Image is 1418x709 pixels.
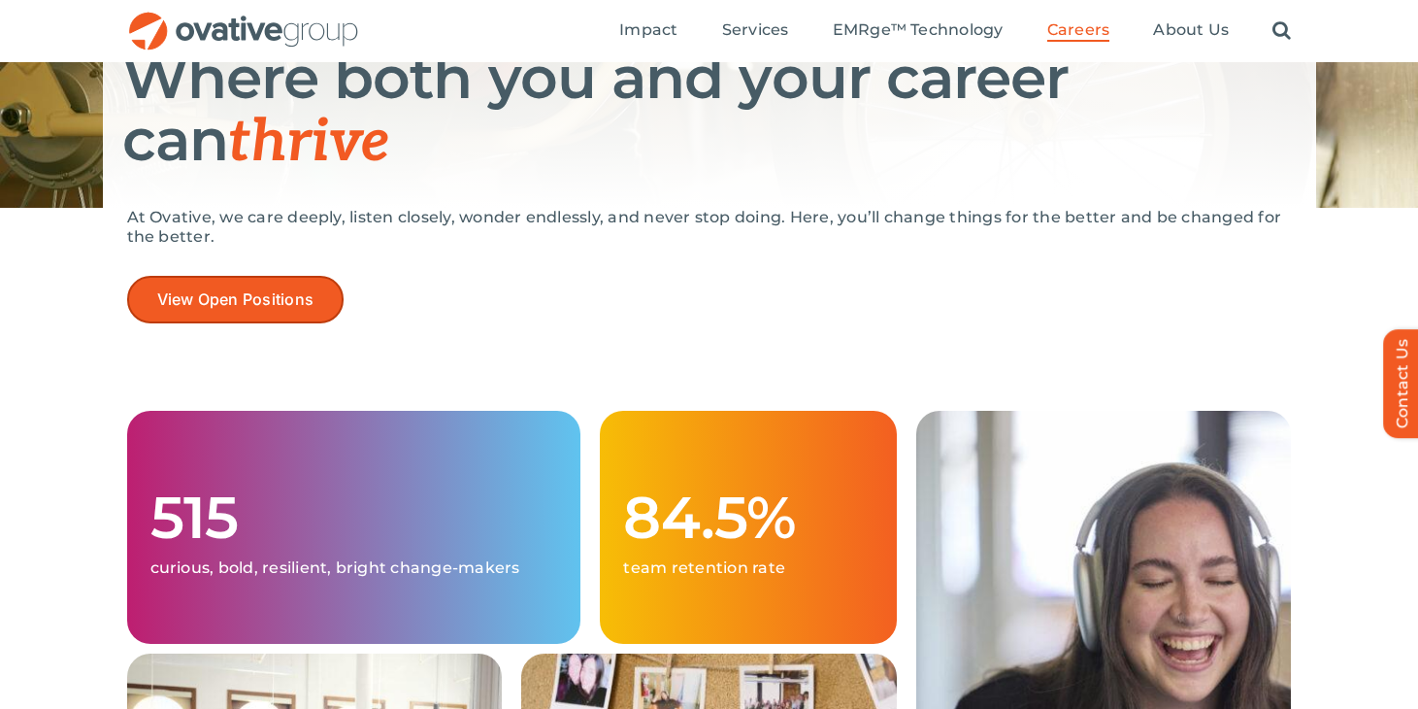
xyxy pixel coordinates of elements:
[1047,20,1110,42] a: Careers
[722,20,789,40] span: Services
[122,47,1297,174] h1: Where both you and your career can
[1153,20,1229,42] a: About Us
[619,20,677,40] span: Impact
[1272,20,1291,42] a: Search
[623,487,873,549] h1: 84.5%
[833,20,1004,40] span: EMRge™ Technology
[228,108,390,178] span: thrive
[1153,20,1229,40] span: About Us
[127,10,360,28] a: OG_Full_horizontal_RGB
[127,276,345,323] a: View Open Positions
[623,558,873,578] p: team retention rate
[157,290,314,309] span: View Open Positions
[1047,20,1110,40] span: Careers
[833,20,1004,42] a: EMRge™ Technology
[619,20,677,42] a: Impact
[722,20,789,42] a: Services
[150,558,558,578] p: curious, bold, resilient, bright change-makers
[150,487,558,549] h1: 515
[127,208,1292,247] p: At Ovative, we care deeply, listen closely, wonder endlessly, and never stop doing. Here, you’ll ...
